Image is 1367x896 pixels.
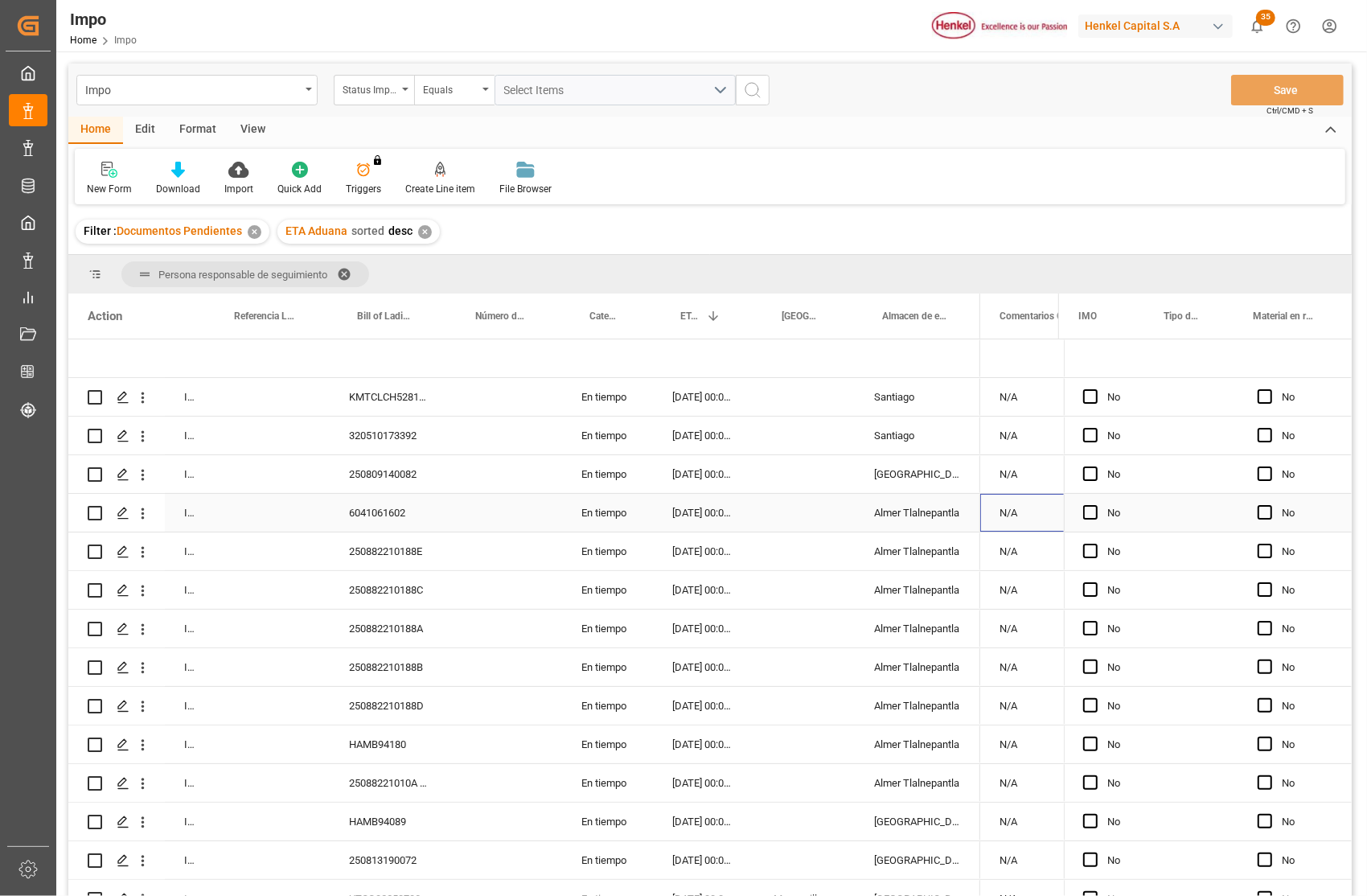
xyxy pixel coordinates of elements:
div: Press SPACE to select this row. [1064,648,1352,687]
span: Comentarios Contenedor [1000,310,1107,322]
span: [GEOGRAPHIC_DATA] - Locode [782,310,821,322]
div: Almer Tlalnepantla [855,687,980,725]
div: Press SPACE to select this row. [68,571,980,610]
div: No [1282,417,1332,454]
div: Press SPACE to select this row. [68,764,980,803]
span: Ctrl/CMD + S [1266,105,1313,117]
div: [DATE] 00:00:00 [653,378,754,416]
div: No [1107,456,1130,493]
div: No [1107,688,1130,725]
div: Press SPACE to select this row. [68,803,980,841]
div: N/A [980,610,1160,647]
div: File Browser [499,182,552,196]
div: 25088221010A 25088221010B [330,764,448,802]
div: No [1107,495,1130,532]
div: No [1282,765,1332,802]
div: Press SPACE to select this row. [1064,378,1352,417]
div: N/A [980,378,1160,416]
div: Impo [85,79,300,99]
div: En tiempo [562,725,653,763]
div: No [1107,765,1130,802]
div: N/A [980,494,1160,532]
div: [DATE] 00:00:00 [653,764,754,802]
div: Action [88,309,122,323]
div: Almer Tlalnepantla [855,648,980,686]
div: In progress [165,571,207,609]
div: ✕ [418,225,432,239]
div: Press SPACE to select this row. [68,725,980,764]
div: No [1282,688,1332,725]
div: Equals [423,79,478,97]
span: ETA Aduana [285,224,347,237]
div: Press SPACE to select this row. [68,648,980,687]
div: 250813190072 [330,841,448,879]
div: Santiago [855,378,980,416]
div: En tiempo [562,648,653,686]
div: No [1282,533,1332,570]
div: Santiago [855,417,980,454]
div: [DATE] 00:00:00 [653,841,754,879]
span: Material en resguardo Y/N [1253,310,1313,322]
div: In progress [165,841,207,879]
div: [DATE] 00:00:00 [653,610,754,647]
div: 250809140082 [330,455,448,493]
div: 250882210188A [330,610,448,647]
span: sorted [351,224,384,237]
div: Almer Tlalnepantla [855,571,980,609]
div: En tiempo [562,764,653,802]
div: En tiempo [562,378,653,416]
div: No [1107,572,1130,609]
div: Quick Add [277,182,322,196]
span: Bill of Lading Number [357,310,414,322]
div: Henkel Capital S.A [1078,14,1233,38]
div: N/A [980,571,1160,609]
div: En tiempo [562,417,653,454]
div: Impo [70,7,137,31]
div: Press SPACE to select this row. [1064,417,1352,455]
div: Almer Tlalnepantla [855,494,980,532]
button: open menu [414,75,495,105]
div: Home [68,117,123,144]
div: Almer Tlalnepantla [855,532,980,570]
div: N/A [980,648,1160,686]
div: ✕ [248,225,261,239]
div: No [1107,417,1130,454]
span: Tipo de Carga (LCL/FCL) [1164,310,1200,322]
button: Save [1231,75,1344,105]
div: [DATE] 00:00:00 [653,687,754,725]
div: [DATE] 00:00:00 [653,571,754,609]
div: [GEOGRAPHIC_DATA] [855,803,980,841]
div: N/A [980,764,1160,802]
div: Press SPACE to select this row. [1064,571,1352,610]
div: 320510173392 [330,417,448,454]
div: Press SPACE to select this row. [1064,455,1352,494]
div: Almer Tlalnepantla [855,610,980,647]
div: No [1107,379,1130,416]
button: open menu [495,75,736,105]
div: Press SPACE to select this row. [1064,339,1352,378]
div: N/A [980,532,1160,570]
div: N/A [980,417,1160,454]
div: En tiempo [562,803,653,841]
div: No [1282,495,1332,532]
div: [DATE] 00:00:00 [653,494,754,532]
div: [DATE] 00:00:00 [653,803,754,841]
div: No [1107,842,1130,879]
div: 250882210188B [330,648,448,686]
span: Almacen de entrega [882,310,946,322]
div: Format [167,117,228,144]
button: open menu [76,75,318,105]
div: In progress [165,455,207,493]
div: Press SPACE to select this row. [68,841,980,880]
img: Henkel%20logo.jpg_1689854090.jpg [932,12,1067,40]
div: No [1107,726,1130,763]
a: Home [70,35,96,46]
div: 250882210188D [330,687,448,725]
div: Press SPACE to select this row. [68,417,980,455]
span: Categoría [589,310,619,322]
div: In progress [165,532,207,570]
div: In progress [165,803,207,841]
div: En tiempo [562,610,653,647]
div: Press SPACE to select this row. [68,339,980,378]
div: No [1282,379,1332,416]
